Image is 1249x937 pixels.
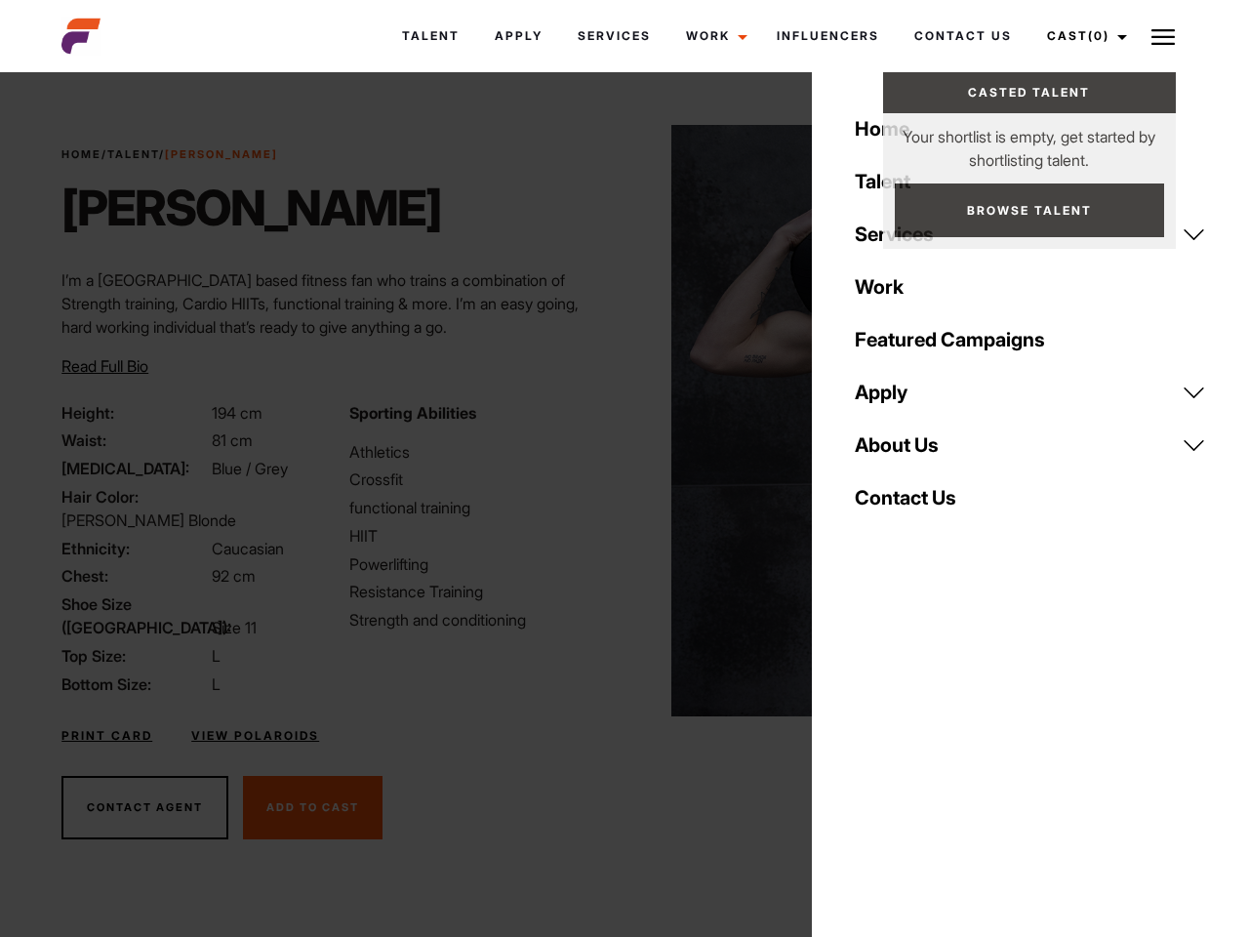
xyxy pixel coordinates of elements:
[61,510,236,530] span: [PERSON_NAME] Blonde
[897,10,1029,62] a: Contact Us
[843,366,1218,419] a: Apply
[1151,25,1175,49] img: Burger icon
[61,592,208,639] span: Shoe Size ([GEOGRAPHIC_DATA]):
[61,146,278,163] span: / /
[843,261,1218,313] a: Work
[61,537,208,560] span: Ethnicity:
[212,539,284,558] span: Caucasian
[61,356,148,376] span: Read Full Bio
[212,566,256,586] span: 92 cm
[349,403,476,423] strong: Sporting Abilities
[349,440,613,464] li: Athletics
[349,608,613,631] li: Strength and conditioning
[61,147,101,161] a: Home
[191,727,319,745] a: View Polaroids
[1029,10,1139,62] a: Cast(0)
[883,113,1176,172] p: Your shortlist is empty, get started by shortlisting talent.
[212,618,257,637] span: Size 11
[107,147,159,161] a: Talent
[61,354,148,378] button: Read Full Bio
[61,17,101,56] img: cropped-aefm-brand-fav-22-square.png
[349,580,613,603] li: Resistance Training
[349,552,613,576] li: Powerlifting
[843,471,1218,524] a: Contact Us
[61,727,152,745] a: Print Card
[212,674,221,694] span: L
[843,102,1218,155] a: Home
[212,459,288,478] span: Blue / Grey
[1088,28,1109,43] span: (0)
[843,313,1218,366] a: Featured Campaigns
[61,776,228,840] button: Contact Agent
[61,485,208,509] span: Hair Color:
[895,183,1164,237] a: Browse Talent
[61,457,208,480] span: [MEDICAL_DATA]:
[212,403,262,423] span: 194 cm
[61,428,208,452] span: Waist:
[759,10,897,62] a: Influencers
[349,524,613,548] li: HIIT
[212,646,221,666] span: L
[349,496,613,519] li: functional training
[61,401,208,425] span: Height:
[61,672,208,696] span: Bottom Size:
[668,10,759,62] a: Work
[349,468,613,491] li: Crossfit
[243,776,383,840] button: Add To Cast
[61,564,208,588] span: Chest:
[843,208,1218,261] a: Services
[560,10,668,62] a: Services
[477,10,560,62] a: Apply
[266,800,359,814] span: Add To Cast
[883,72,1176,113] a: Casted Talent
[384,10,477,62] a: Talent
[165,147,278,161] strong: [PERSON_NAME]
[61,179,441,237] h1: [PERSON_NAME]
[843,419,1218,471] a: About Us
[61,268,613,339] p: I’m a [GEOGRAPHIC_DATA] based fitness fan who trains a combination of Strength training, Cardio H...
[61,644,208,668] span: Top Size:
[843,155,1218,208] a: Talent
[212,430,253,450] span: 81 cm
